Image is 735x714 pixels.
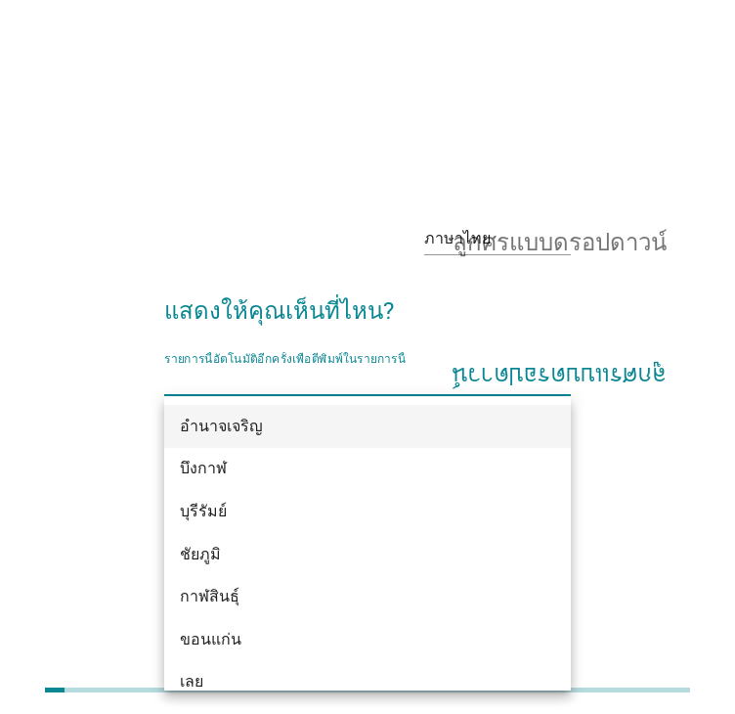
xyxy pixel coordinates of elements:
[453,368,667,391] font: ลูกศรแบบดรอปดาวน์
[180,502,227,520] font: บุรีรัมย์
[180,459,227,477] font: บึงกาฬ
[180,672,203,691] font: เลย
[180,545,221,563] font: ชัยภูมิ
[180,587,239,605] font: กาฬสินธุ์
[180,630,241,648] font: ขอนแก่น
[424,229,491,247] font: ภาษาไทย
[453,227,667,250] font: ลูกศรแบบดรอปดาวน์
[164,364,543,395] input: รายการนี้อัตโนมัติอีกครั้งเพื่อตีพิมพ์ในรายการนี้
[164,297,394,325] font: แสดงให้คุณเห็นที่ไหน?
[180,417,263,435] font: อำนาจเจริญ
